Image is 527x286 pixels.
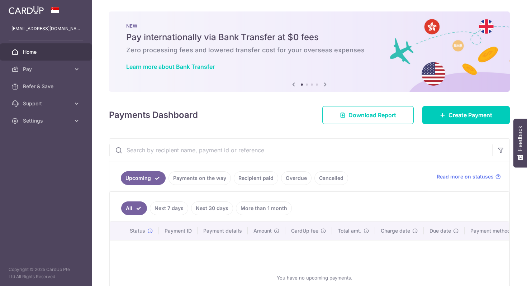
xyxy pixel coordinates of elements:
span: CardUp fee [291,227,318,234]
th: Payment method [465,221,519,240]
a: Upcoming [121,171,166,185]
span: Feedback [517,126,523,151]
span: Status [130,227,145,234]
a: Payments on the way [168,171,231,185]
h5: Pay internationally via Bank Transfer at $0 fees [126,32,493,43]
span: Total amt. [338,227,361,234]
a: All [121,201,147,215]
a: More than 1 month [236,201,292,215]
a: Next 30 days [191,201,233,215]
h4: Payments Dashboard [109,109,198,121]
img: CardUp [9,6,44,14]
button: Feedback - Show survey [513,119,527,167]
span: Pay [23,66,70,73]
a: Learn more about Bank Transfer [126,63,215,70]
a: Recipient paid [234,171,278,185]
span: Support [23,100,70,107]
input: Search by recipient name, payment id or reference [109,139,492,162]
a: Overdue [281,171,312,185]
span: Refer & Save [23,83,70,90]
span: Charge date [381,227,410,234]
a: Create Payment [422,106,510,124]
h6: Zero processing fees and lowered transfer cost for your overseas expenses [126,46,493,54]
span: Create Payment [448,111,492,119]
span: Read more on statuses [437,173,494,180]
span: Amount [253,227,272,234]
span: Home [23,48,70,56]
p: [EMAIL_ADDRESS][DOMAIN_NAME] [11,25,80,32]
a: Read more on statuses [437,173,501,180]
a: Download Report [322,106,414,124]
a: Cancelled [314,171,348,185]
span: Due date [429,227,451,234]
a: Next 7 days [150,201,188,215]
span: Settings [23,117,70,124]
p: NEW [126,23,493,29]
th: Payment ID [159,221,198,240]
span: Download Report [348,111,396,119]
img: Bank transfer banner [109,11,510,92]
th: Payment details [198,221,248,240]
